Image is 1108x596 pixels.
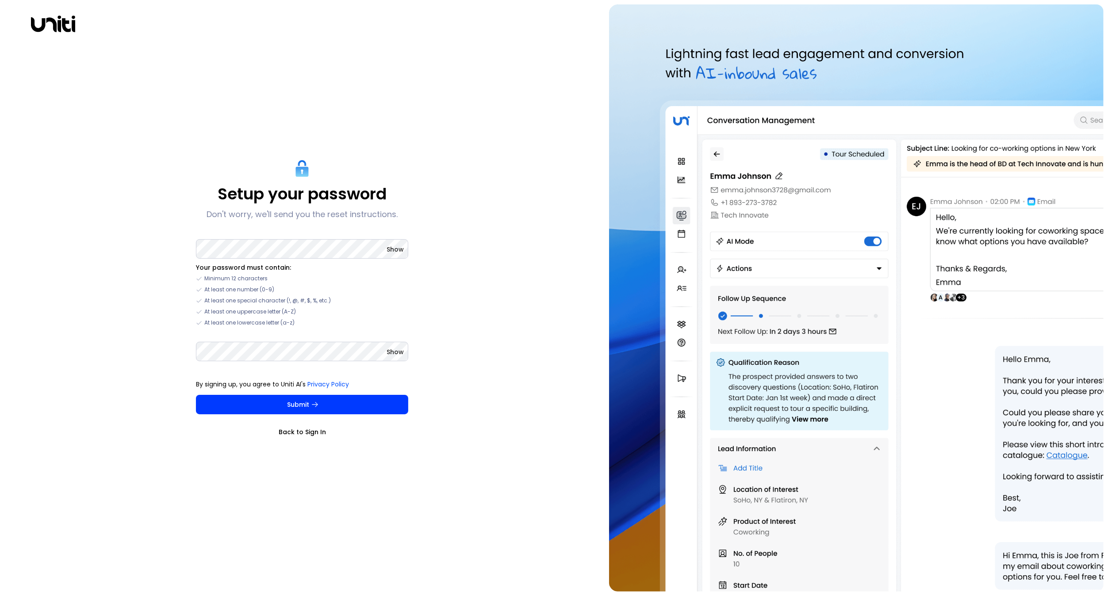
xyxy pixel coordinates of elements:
span: At least one uppercase letter (A-Z) [204,308,296,316]
p: Setup your password [218,184,387,204]
span: At least one special character (!, @, #, $, %, etc.) [204,297,331,305]
button: Show [387,245,404,254]
a: Back to Sign In [196,428,408,436]
img: auth-hero.png [609,4,1104,592]
p: Don't worry, we'll send you the reset instructions. [207,209,398,220]
span: At least one lowercase letter (a-z) [204,319,295,327]
button: Submit [196,395,408,414]
a: Privacy Policy [307,380,349,389]
p: By signing up, you agree to Uniti AI's [196,380,408,389]
span: At least one number (0-9) [204,286,274,294]
li: Your password must contain: [196,263,408,272]
span: Minimum 12 characters [204,275,268,283]
button: Show [387,348,404,356]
